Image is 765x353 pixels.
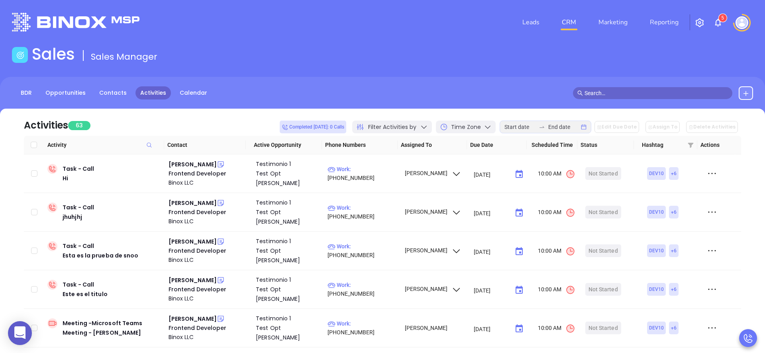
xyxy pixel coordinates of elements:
[256,198,321,207] div: Testimonio 1
[671,285,677,294] span: + 6
[713,18,723,27] img: iconNotification
[246,136,322,154] th: Active Opportunity
[63,280,108,299] div: Task - Call
[538,324,575,333] span: 10:00 AM
[474,325,508,333] input: MM/DD/YYYY
[504,123,535,131] input: Start date
[588,244,618,257] div: Not Started
[94,86,131,99] a: Contacts
[398,136,467,154] th: Assigned To
[474,286,508,294] input: MM/DD/YYYY
[256,207,321,226] div: Test Opt [PERSON_NAME]
[474,170,508,178] input: MM/DD/YYYY
[719,14,727,22] sup: 5
[588,283,618,296] div: Not Started
[404,286,461,292] span: [PERSON_NAME]
[538,285,575,295] span: 10:00 AM
[63,174,94,183] div: Hi
[175,86,212,99] a: Calendar
[41,86,90,99] a: Opportunities
[649,285,664,294] span: DEV10
[68,121,90,130] span: 63
[511,166,527,182] button: Choose date, selected date is Jun 17, 2025
[594,121,639,133] button: Edit Due Date
[595,14,631,30] a: Marketing
[169,294,245,303] div: Binox LLC
[256,285,321,304] div: Test Opt [PERSON_NAME]
[474,209,508,217] input: MM/DD/YYYY
[256,275,321,285] div: Testimonio 1
[736,16,748,29] img: user
[169,216,245,226] a: Binox LLC
[467,136,527,154] th: Due Date
[47,140,161,149] span: Activity
[671,324,677,332] span: + 6
[539,124,545,130] span: to
[588,322,618,334] div: Not Started
[645,121,680,133] button: Assign To
[169,332,245,342] a: Binox LLC
[404,209,461,215] span: [PERSON_NAME]
[135,86,171,99] a: Activities
[328,205,351,211] span: Work :
[322,136,398,154] th: Phone Numbers
[686,121,738,133] button: Delete Activities
[32,45,75,64] h1: Sales
[328,282,351,288] span: Work :
[511,321,527,337] button: Choose date, selected date is Jun 19, 2025
[256,159,321,169] div: Testimonio 1
[695,18,704,27] img: iconSetting
[328,281,398,298] p: [PHONE_NUMBER]
[451,123,481,131] span: Time Zone
[328,243,351,250] span: Work :
[519,14,543,30] a: Leads
[63,203,94,222] div: Task - Call
[649,324,664,332] span: DEV10
[169,169,245,178] div: Frontend Developer
[649,169,664,178] span: DEV10
[328,320,351,327] span: Work :
[91,51,157,63] span: Sales Manager
[511,244,527,259] button: Choose date, selected date is Jun 18, 2025
[256,314,321,323] div: Testimonio 1
[164,136,246,154] th: Contact
[169,275,217,285] div: [PERSON_NAME]
[671,246,677,255] span: + 6
[577,136,634,154] th: Status
[404,170,461,176] span: [PERSON_NAME]
[12,13,139,31] img: logo
[256,236,321,246] div: Testimonio 1
[404,247,461,254] span: [PERSON_NAME]
[548,123,579,131] input: End date
[169,285,245,294] div: Frontend Developer
[24,118,68,133] div: Activities
[63,289,108,299] div: Este es el titulo
[256,323,321,342] div: Test Opt [PERSON_NAME]
[63,241,139,260] div: Task - Call
[527,136,577,154] th: Scheduled Time
[511,205,527,221] button: Choose date, selected date is Jun 17, 2025
[63,164,94,183] div: Task - Call
[721,15,724,21] span: 5
[169,237,217,246] div: [PERSON_NAME]
[328,165,398,182] p: [PHONE_NUMBER]
[404,324,467,332] div: [PERSON_NAME]
[474,248,508,255] input: MM/DD/YYYY
[328,203,398,221] p: [PHONE_NUMBER]
[559,14,579,30] a: CRM
[588,206,618,218] div: Not Started
[169,198,217,208] div: [PERSON_NAME]
[671,169,677,178] span: + 6
[169,160,217,169] div: [PERSON_NAME]
[169,255,245,265] div: Binox LLC
[538,169,575,179] span: 10:00 AM
[642,140,684,149] span: Hashtag
[697,136,735,154] th: Actions
[328,166,351,172] span: Work :
[585,89,728,98] input: Search…
[282,123,344,131] span: Completed [DATE]: 0 Calls
[588,167,618,180] div: Not Started
[538,246,575,256] span: 10:00 AM
[328,242,398,259] p: [PHONE_NUMBER]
